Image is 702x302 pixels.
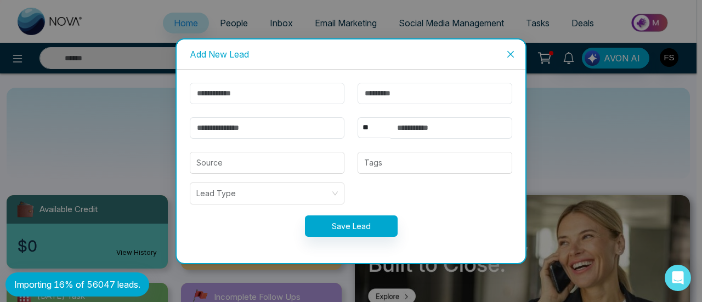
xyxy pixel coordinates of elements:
[190,48,512,60] div: Add New Lead
[506,50,515,59] span: close
[14,278,140,291] p: Importing 16% of 56047 leads.
[305,215,398,237] button: Save Lead
[665,265,691,291] div: Open Intercom Messenger
[496,39,525,69] button: Close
